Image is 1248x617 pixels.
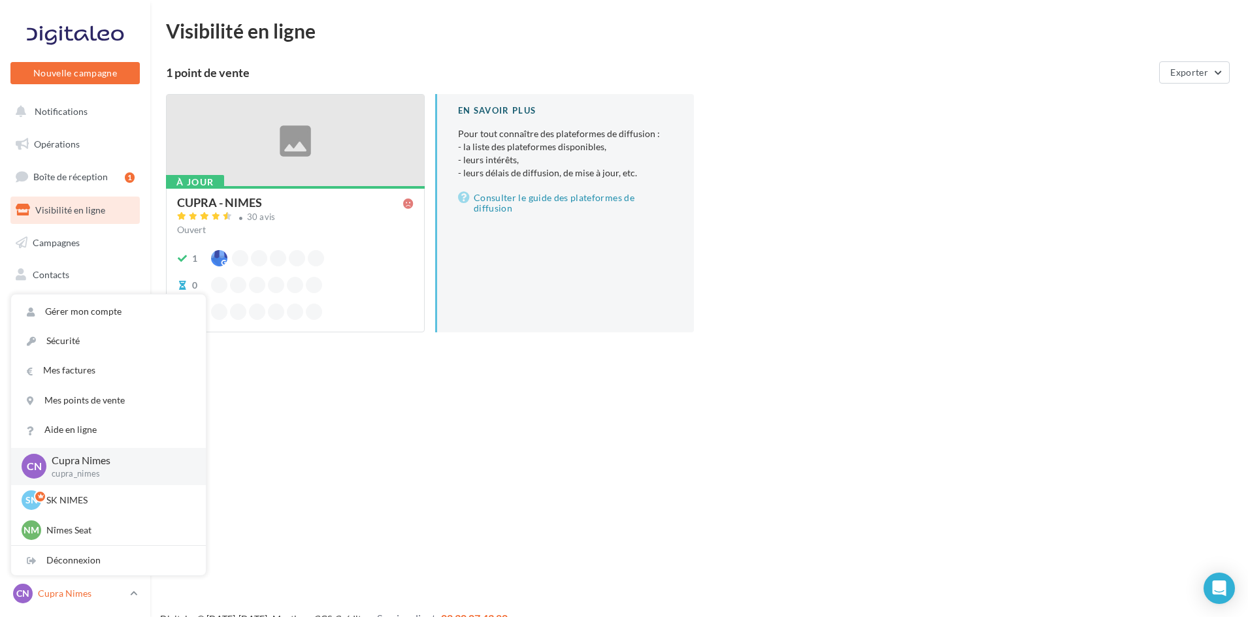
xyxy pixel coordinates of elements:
a: Boîte de réception1 [8,163,142,191]
span: Boîte de réception [33,171,108,182]
div: À jour [166,175,224,189]
div: Visibilité en ligne [166,21,1232,40]
div: 1 [125,172,135,183]
a: Campagnes [8,229,142,257]
li: - leurs délais de diffusion, de mise à jour, etc. [458,166,673,180]
a: Sécurité [11,326,206,356]
a: 30 avis [177,210,414,226]
li: - leurs intérêts, [458,153,673,166]
a: Campagnes DataOnDemand [8,402,142,441]
a: Aide en ligne [11,415,206,445]
span: Nm [24,524,39,537]
p: Cupra Nimes [52,453,185,468]
span: Contacts [33,269,69,280]
a: Mes points de vente [11,386,206,415]
a: Gérer mon compte [11,297,206,326]
button: Exporter [1159,61,1230,84]
span: CN [27,459,42,474]
span: SN [25,494,38,507]
a: Médiathèque [8,294,142,321]
div: 1 point de vente [166,67,1154,78]
span: Notifications [35,106,88,117]
button: Notifications [8,98,137,125]
p: SK NIMES [46,494,190,507]
span: CN [16,587,29,600]
span: Opérations [34,138,80,150]
div: 0 [192,279,197,292]
div: 30 avis [247,213,276,221]
p: Pour tout connaître des plateformes de diffusion : [458,127,673,180]
div: CUPRA - NIMES [177,197,262,208]
a: Calendrier [8,326,142,354]
span: Ouvert [177,224,206,235]
a: Mes factures [11,356,206,385]
li: - la liste des plateformes disponibles, [458,140,673,153]
span: Visibilité en ligne [35,204,105,215]
a: CN Cupra Nimes [10,581,140,606]
a: Contacts [8,261,142,289]
span: Exporter [1170,67,1208,78]
p: Nîmes Seat [46,524,190,537]
a: Visibilité en ligne [8,197,142,224]
div: En savoir plus [458,104,673,117]
a: PLV et print personnalisable [8,358,142,397]
a: Consulter le guide des plateformes de diffusion [458,190,673,216]
a: Opérations [8,131,142,158]
button: Nouvelle campagne [10,62,140,84]
p: cupra_nimes [52,468,185,480]
div: Déconnexion [11,546,206,575]
p: Cupra Nimes [38,587,125,600]
div: Open Intercom Messenger [1204,573,1235,604]
div: 1 [192,252,197,265]
span: Campagnes [33,236,80,247]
